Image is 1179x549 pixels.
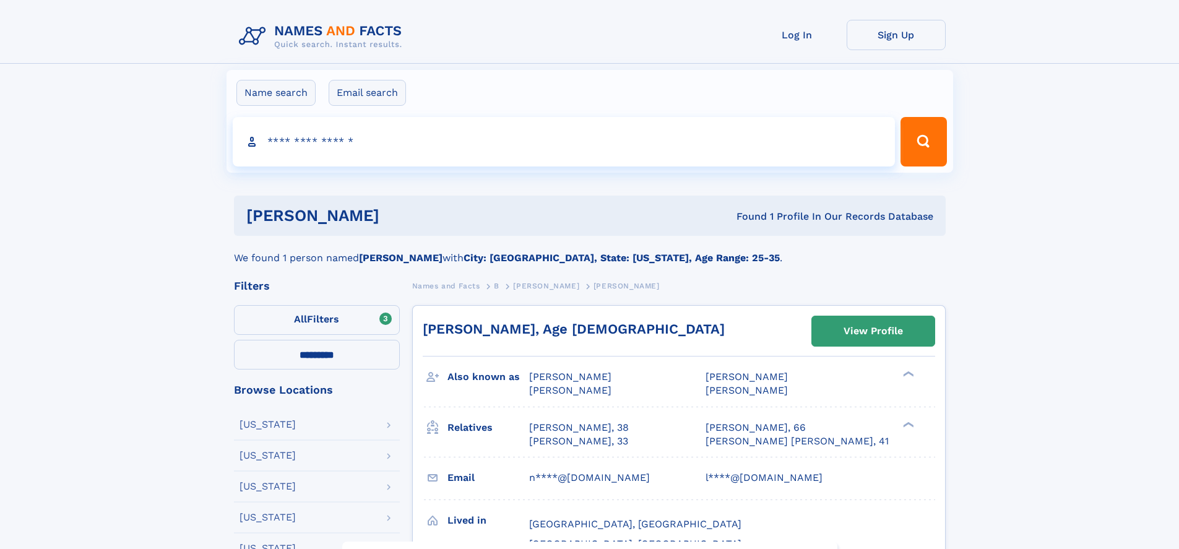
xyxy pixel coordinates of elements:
[234,236,946,266] div: We found 1 person named with .
[294,313,307,325] span: All
[240,482,296,491] div: [US_STATE]
[234,305,400,335] label: Filters
[558,210,933,223] div: Found 1 Profile In Our Records Database
[594,282,660,290] span: [PERSON_NAME]
[529,518,741,530] span: [GEOGRAPHIC_DATA], [GEOGRAPHIC_DATA]
[447,366,529,387] h3: Also known as
[844,317,903,345] div: View Profile
[900,420,915,428] div: ❯
[234,280,400,292] div: Filters
[529,371,611,383] span: [PERSON_NAME]
[240,420,296,430] div: [US_STATE]
[513,282,579,290] span: [PERSON_NAME]
[748,20,847,50] a: Log In
[423,321,725,337] a: [PERSON_NAME], Age [DEMOGRAPHIC_DATA]
[234,384,400,396] div: Browse Locations
[706,434,889,448] a: [PERSON_NAME] [PERSON_NAME], 41
[812,316,935,346] a: View Profile
[529,384,611,396] span: [PERSON_NAME]
[233,117,896,166] input: search input
[494,278,499,293] a: B
[494,282,499,290] span: B
[447,417,529,438] h3: Relatives
[513,278,579,293] a: [PERSON_NAME]
[900,117,946,166] button: Search Button
[234,20,412,53] img: Logo Names and Facts
[240,451,296,460] div: [US_STATE]
[529,421,629,434] a: [PERSON_NAME], 38
[412,278,480,293] a: Names and Facts
[706,384,788,396] span: [PERSON_NAME]
[359,252,443,264] b: [PERSON_NAME]
[240,512,296,522] div: [US_STATE]
[447,467,529,488] h3: Email
[706,421,806,434] a: [PERSON_NAME], 66
[706,371,788,383] span: [PERSON_NAME]
[847,20,946,50] a: Sign Up
[236,80,316,106] label: Name search
[329,80,406,106] label: Email search
[464,252,780,264] b: City: [GEOGRAPHIC_DATA], State: [US_STATE], Age Range: 25-35
[900,370,915,378] div: ❯
[529,434,628,448] a: [PERSON_NAME], 33
[246,208,558,223] h1: [PERSON_NAME]
[447,510,529,531] h3: Lived in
